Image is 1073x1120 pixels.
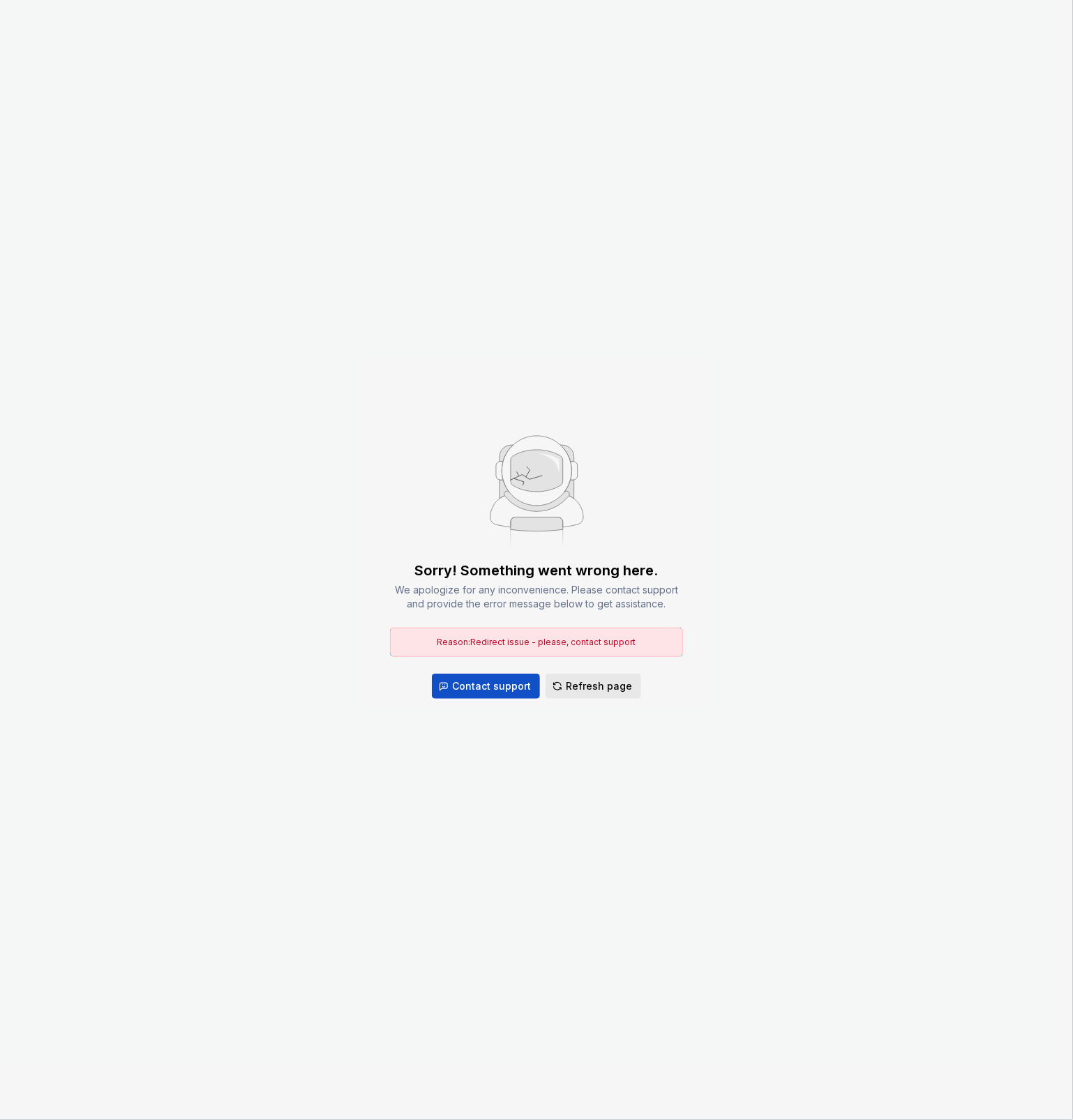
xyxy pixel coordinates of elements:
span: Refresh page [566,679,632,693]
span: Reason: Redirect issue - please, contact support [437,637,636,647]
button: Contact support [432,674,540,699]
div: Sorry! Something went wrong here. [415,561,659,580]
span: Contact support [452,679,531,693]
div: We apologize for any inconvenience. Please contact support and provide the error message below to... [390,583,683,611]
button: Refresh page [546,674,641,699]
